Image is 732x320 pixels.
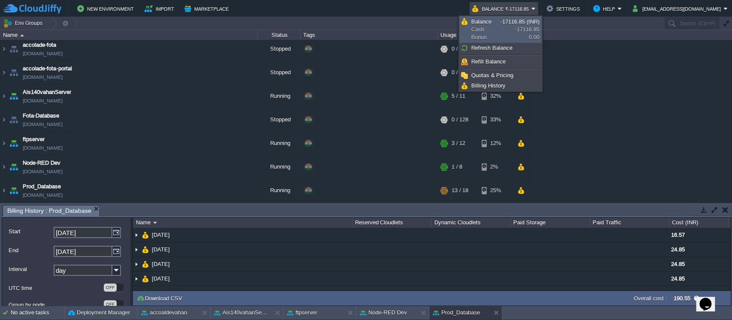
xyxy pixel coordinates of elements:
div: 0 / 4 [452,61,462,84]
button: Node-RED Dev [360,308,407,317]
div: No active tasks [11,306,64,320]
div: Usage [438,30,529,40]
span: Billing History : Prod_Database [7,205,91,216]
a: accolade-fota [23,41,56,49]
button: Deployment Manager [68,308,130,317]
span: Balance [471,18,491,25]
label: Start [9,227,53,236]
div: Tags [301,30,437,40]
button: Balance ₹-17116.85 [472,3,531,14]
span: [DATE] [151,275,171,282]
img: AMDAwAAAACH5BAEAAAAALAAAAAABAAEAAAICRAEAOw== [0,85,7,108]
a: [DATE] [151,260,171,268]
div: 25% [482,179,509,202]
a: Ais140vahanServer [23,88,71,97]
img: AMDAwAAAACH5BAEAAAAALAAAAAABAAEAAAICRAEAOw== [133,242,140,257]
span: 24.85 [671,290,685,296]
div: 5 / 11 [452,85,465,108]
img: AMDAwAAAACH5BAEAAAAALAAAAAABAAEAAAICRAEAOw== [133,228,140,242]
div: Stopped [258,61,301,84]
img: AMDAwAAAACH5BAEAAAAALAAAAAABAAEAAAICRAEAOw== [8,132,20,155]
button: New Environment [77,3,136,14]
a: BalanceCashBonus-17116.85 (INR)-17116.850.00 [460,17,541,42]
div: Cost (INR) [670,217,728,228]
div: Dynamic Cloudlets [432,217,510,228]
div: Stopped [258,108,301,131]
label: Overall cost : [634,295,667,302]
span: 24.85 [671,246,685,253]
span: Cash Bonus [471,18,500,41]
div: Reserved Cloudlets [353,217,431,228]
span: [DOMAIN_NAME] [23,120,63,129]
img: AMDAwAAAACH5BAEAAAAALAAAAAABAAEAAAICRAEAOw== [0,61,7,84]
img: AMDAwAAAACH5BAEAAAAALAAAAAABAAEAAAICRAEAOw== [133,257,140,271]
span: 16.57 [671,232,685,238]
div: 13 / 18 [452,179,468,202]
a: Refill Balance [460,57,541,66]
img: AMDAwAAAACH5BAEAAAAALAAAAAABAAEAAAICRAEAOw== [142,242,149,257]
span: Refresh Balance [471,45,512,51]
a: [DATE] [151,290,171,297]
img: AMDAwAAAACH5BAEAAAAALAAAAAABAAEAAAICRAEAOw== [142,257,149,271]
a: Refresh Balance [460,43,541,53]
div: Running [258,132,301,155]
span: Fota-Database [23,112,59,120]
div: 1 / 8 [452,155,462,178]
label: 190.55 [674,295,690,302]
span: [DATE] [151,246,171,253]
div: Paid Storage [511,217,590,228]
img: CloudJiffy [3,3,61,14]
div: Running [258,85,301,108]
a: [DATE] [151,231,171,238]
span: -17116.85 (INR) [500,18,539,25]
div: 33% [482,108,509,131]
img: AMDAwAAAACH5BAEAAAAALAAAAAABAAEAAAICRAEAOw== [133,286,140,300]
span: 24.85 [671,261,685,267]
div: 12% [482,132,509,155]
img: AMDAwAAAACH5BAEAAAAALAAAAAABAAEAAAICRAEAOw== [142,272,149,286]
button: Ais140vahanServer [214,308,268,317]
a: ftpserver [23,135,45,144]
a: [DOMAIN_NAME] [23,167,63,176]
label: UTC time [9,284,103,293]
a: [DOMAIN_NAME] [23,73,63,82]
img: AMDAwAAAACH5BAEAAAAALAAAAAABAAEAAAICRAEAOw== [8,37,20,60]
img: AMDAwAAAACH5BAEAAAAALAAAAAABAAEAAAICRAEAOw== [8,155,20,178]
button: Download CSV [136,294,185,302]
div: 0 / 128 [452,108,468,131]
div: 0 / 134 [452,37,468,60]
div: OFF [104,284,117,292]
a: Node-RED Dev [23,159,60,167]
a: Billing History [460,81,541,91]
span: Billing History [471,82,506,89]
span: Refill Balance [471,58,506,65]
button: accoaldevahan [141,308,187,317]
div: Stopped [258,37,301,60]
div: 32% [482,85,509,108]
div: Name [134,217,352,228]
div: OFF [104,300,117,308]
div: Running [258,155,301,178]
iframe: chat widget [696,286,723,311]
span: 24.85 [671,275,685,282]
img: AMDAwAAAACH5BAEAAAAALAAAAAABAAEAAAICRAEAOw== [142,228,149,242]
label: Interval [9,265,53,274]
div: 2% [482,155,509,178]
img: AMDAwAAAACH5BAEAAAAALAAAAAABAAEAAAICRAEAOw== [0,132,7,155]
img: AMDAwAAAACH5BAEAAAAALAAAAAABAAEAAAICRAEAOw== [8,179,20,202]
a: [DOMAIN_NAME] [23,49,63,58]
img: AMDAwAAAACH5BAEAAAAALAAAAAABAAEAAAICRAEAOw== [0,179,7,202]
a: Prod_Database [23,182,61,191]
a: accolade-fota-portal [23,64,72,73]
img: AMDAwAAAACH5BAEAAAAALAAAAAABAAEAAAICRAEAOw== [0,108,7,131]
label: End [9,246,53,255]
img: AMDAwAAAACH5BAEAAAAALAAAAAABAAEAAAICRAEAOw== [8,61,20,84]
div: Paid Traffic [590,217,669,228]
